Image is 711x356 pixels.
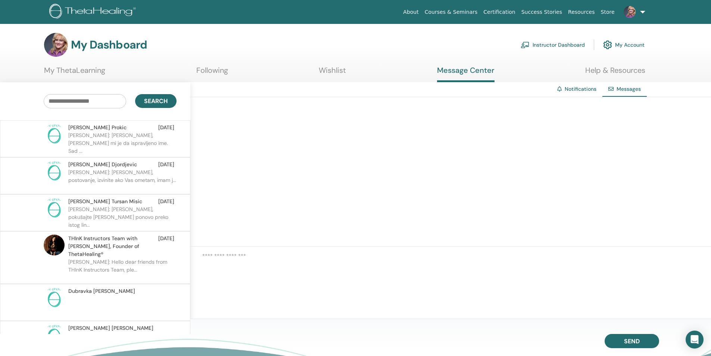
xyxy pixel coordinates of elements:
[44,124,65,145] img: no-photo.png
[400,5,421,19] a: About
[68,161,137,168] span: [PERSON_NAME] Djordjevic
[68,235,158,258] span: THInK Instructors Team with [PERSON_NAME], Founder of ThetaHealing®
[422,5,481,19] a: Courses & Seminars
[565,5,598,19] a: Resources
[603,38,612,51] img: cog.svg
[605,334,659,348] button: Send
[44,287,65,308] img: no-photo.png
[71,38,147,52] h3: My Dashboard
[158,124,174,131] span: [DATE]
[686,331,704,349] div: Open Intercom Messenger
[480,5,518,19] a: Certification
[437,66,495,82] a: Message Center
[44,198,65,219] img: no-photo.png
[598,5,618,19] a: Store
[521,41,530,48] img: chalkboard-teacher.svg
[68,198,142,205] span: [PERSON_NAME] Tursan Misic
[196,66,228,80] a: Following
[585,66,645,80] a: Help & Resources
[44,161,65,182] img: no-photo.png
[49,4,138,21] img: logo.png
[44,235,65,256] img: default.jpg
[617,86,641,92] span: Messages
[68,124,127,131] span: [PERSON_NAME] Prokic
[565,86,596,92] a: Notifications
[319,66,346,80] a: Wishlist
[68,168,177,191] p: [PERSON_NAME]: [PERSON_NAME], postovanje, izvinite ako Vas ometam, imam j...
[68,287,135,295] span: Dubravka [PERSON_NAME]
[44,324,65,345] img: no-photo.png
[158,198,174,205] span: [DATE]
[135,94,177,108] button: Search
[144,97,168,105] span: Search
[68,131,177,154] p: [PERSON_NAME]: [PERSON_NAME], [PERSON_NAME] mi je da ispravljeno ime. Sad ...
[44,33,68,57] img: default.jpg
[521,37,585,53] a: Instructor Dashboard
[624,337,640,345] span: Send
[624,6,636,18] img: default.jpg
[518,5,565,19] a: Success Stories
[44,66,105,80] a: My ThetaLearning
[603,37,645,53] a: My Account
[158,161,174,168] span: [DATE]
[68,205,177,228] p: [PERSON_NAME]: [PERSON_NAME], pokušajte [PERSON_NAME] ponovo preko istog lin...
[68,324,153,332] span: [PERSON_NAME] [PERSON_NAME]
[68,258,177,281] p: [PERSON_NAME]: Hello dear friends from THInK Instructors Team, ple...
[158,235,174,258] span: [DATE]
